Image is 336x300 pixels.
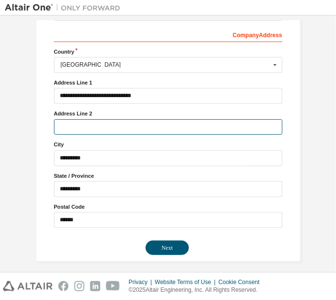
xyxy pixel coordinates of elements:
[146,241,189,255] button: Next
[54,27,282,42] div: Company Address
[155,278,218,286] div: Website Terms of Use
[129,278,155,286] div: Privacy
[5,3,125,13] img: Altair One
[54,110,282,117] label: Address Line 2
[129,286,266,294] p: © 2025 Altair Engineering, Inc. All Rights Reserved.
[54,79,282,86] label: Address Line 1
[58,281,68,291] img: facebook.svg
[54,203,282,211] label: Postal Code
[54,141,282,148] label: City
[106,281,120,291] img: youtube.svg
[54,48,282,56] label: Country
[61,62,270,68] div: [GEOGRAPHIC_DATA]
[54,172,282,180] label: State / Province
[3,281,53,291] img: altair_logo.svg
[218,278,265,286] div: Cookie Consent
[90,281,100,291] img: linkedin.svg
[74,281,84,291] img: instagram.svg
